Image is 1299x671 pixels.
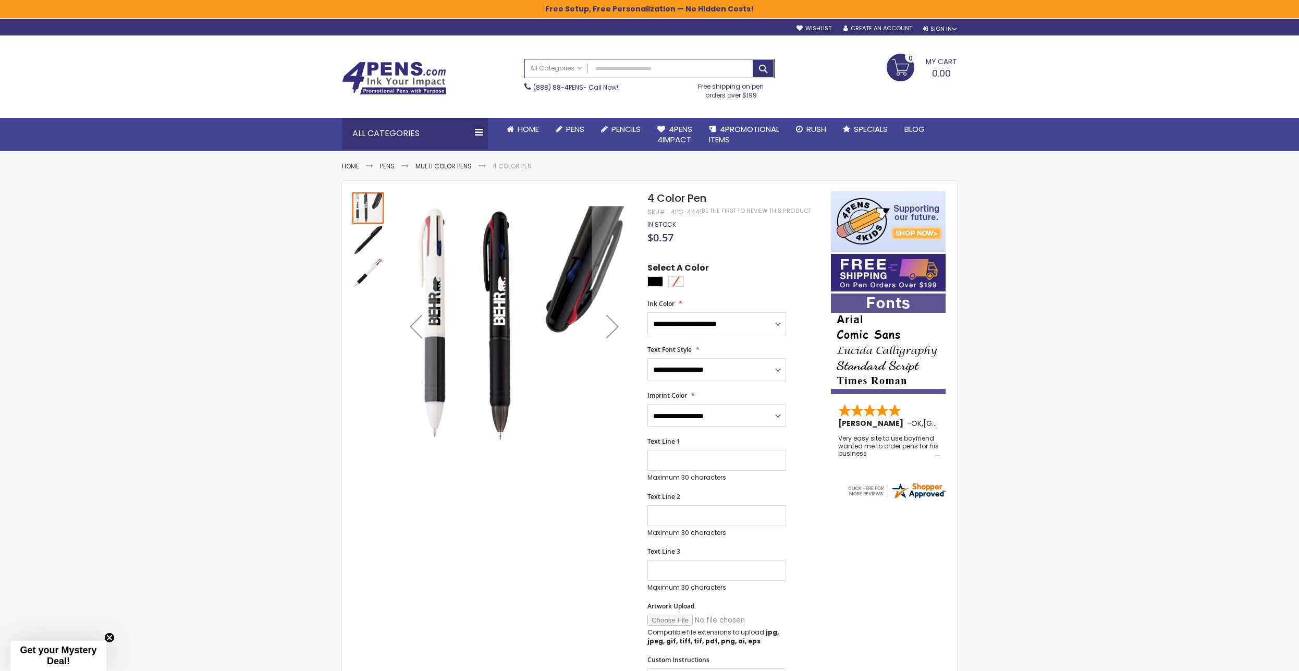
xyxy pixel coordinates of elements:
[352,191,385,224] div: 4 Color Pen
[10,641,106,671] div: Get your Mystery Deal!Close teaser
[854,124,888,135] span: Specials
[788,118,835,141] a: Rush
[342,62,446,95] img: 4Pens Custom Pens and Promotional Products
[352,256,384,288] div: 4 Color Pen
[671,208,702,216] div: 4PG-4441
[647,655,709,664] span: Custom Instructions
[1213,643,1299,671] iframe: Google Customer Reviews
[657,124,692,145] span: 4Pens 4impact
[702,207,811,215] a: Be the first to review this product
[530,64,582,72] span: All Categories
[806,124,826,135] span: Rush
[709,124,779,145] span: 4PROMOTIONAL ITEMS
[547,118,593,141] a: Pens
[498,118,547,141] a: Home
[647,473,786,482] p: Maximum 30 characters
[647,191,706,205] span: 4 Color Pen
[647,628,779,645] strong: jpg, jpeg, gif, tiff, tif, pdf, png, ai, eps
[932,67,951,80] span: 0.00
[647,345,692,354] span: Text Font Style
[647,230,673,245] span: $0.57
[566,124,584,135] span: Pens
[647,391,687,400] span: Imprint Color
[887,54,957,80] a: 0.00 0
[647,602,694,611] span: Artwork Upload
[923,25,957,33] div: Sign In
[647,262,709,276] span: Select A Color
[352,257,384,288] img: 4 Color Pen
[342,162,359,170] a: Home
[647,221,676,229] div: Availability
[831,254,946,291] img: Free shipping on orders over $199
[533,83,583,92] a: (888) 88-4PENS
[647,583,786,592] p: Maximum 30 characters
[352,225,384,256] img: 4 Color Pen
[104,632,115,643] button: Close teaser
[342,118,488,149] div: All Categories
[701,118,788,152] a: 4PROMOTIONALITEMS
[415,162,472,170] a: Multi Color Pens
[649,118,701,152] a: 4Pens4impact
[493,162,532,170] li: 4 Color Pen
[847,481,947,500] img: 4pens.com widget logo
[533,83,618,92] span: - Call Now!
[647,437,680,446] span: Text Line 1
[525,59,587,77] a: All Categories
[592,191,633,462] div: Next
[831,191,946,252] img: 4pens 4 kids
[896,118,933,141] a: Blog
[395,191,437,462] div: Previous
[647,492,680,501] span: Text Line 2
[688,78,775,99] div: Free shipping on pen orders over $199
[796,25,831,32] a: Wishlist
[923,418,1000,429] span: [GEOGRAPHIC_DATA]
[647,276,663,287] div: Black
[647,547,680,556] span: Text Line 3
[611,124,641,135] span: Pencils
[907,418,1000,429] span: - ,
[911,418,922,429] span: OK
[647,208,667,216] strong: SKU
[647,628,786,645] p: Compatible file extensions to upload:
[647,299,675,308] span: Ink Color
[838,418,907,429] span: [PERSON_NAME]
[909,53,913,63] span: 0
[352,224,385,256] div: 4 Color Pen
[831,294,946,394] img: font-personalization-examples
[847,493,947,502] a: 4pens.com certificate URL
[593,118,649,141] a: Pencils
[395,206,633,444] img: 4 Color Pen
[20,645,96,666] span: Get your Mystery Deal!
[380,162,395,170] a: Pens
[904,124,925,135] span: Blog
[835,118,896,141] a: Specials
[647,220,676,229] span: In stock
[518,124,539,135] span: Home
[838,435,939,457] div: Very easy site to use boyfriend wanted me to order pens for his business
[647,529,786,537] p: Maximum 30 characters
[843,25,912,32] a: Create an Account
